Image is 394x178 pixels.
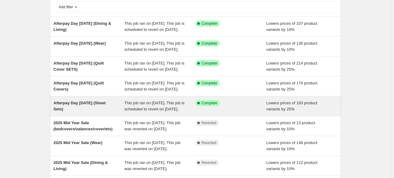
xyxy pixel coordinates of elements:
[124,41,184,52] span: This job ran on [DATE]. This job is scheduled to revert on [DATE].
[202,21,217,26] span: Complete
[266,121,315,131] span: Lowers prices of 13 product variants by 10%
[124,121,180,131] span: This job ran on [DATE]. This job was reverted on [DATE].
[54,21,111,32] span: Afterpay Day [DATE] (Dining & Living)
[54,81,104,91] span: Afterpay Day [DATE] (Quilt Covers)
[54,140,103,145] span: 2025 Mid Year Sale (Wear)
[202,61,217,66] span: Complete
[124,61,184,72] span: This job ran on [DATE]. This job is scheduled to revert on [DATE].
[202,121,217,125] span: Reverted
[124,140,180,151] span: This job ran on [DATE]. This job was reverted on [DATE].
[54,61,104,72] span: Afterpay Day [DATE] (Quilt Cover SETS)
[202,81,217,86] span: Complete
[54,101,106,111] span: Afterpay Day [DATE] (Sheet Sets)
[56,3,81,11] button: Add filter
[54,121,113,131] span: 2025 Mid Year Sale (bedcovers/valances/coverlets)
[54,160,108,171] span: 2025 Mid Year Sale (Dining & Living)
[202,140,217,145] span: Reverted
[266,41,317,52] span: Lowers prices of 136 product variants by 10%
[59,5,73,9] span: Add filter
[202,41,217,46] span: Complete
[266,61,317,72] span: Lowers prices of 214 product variants by 25%
[124,160,180,171] span: This job ran on [DATE]. This job was reverted on [DATE].
[266,101,317,111] span: Lowers prices of 183 product variants by 25%
[124,21,184,32] span: This job ran on [DATE]. This job is scheduled to revert on [DATE].
[266,21,317,32] span: Lowers prices of 107 product variants by 10%
[266,81,317,91] span: Lowers prices of 176 product variants by 25%
[124,101,184,111] span: This job ran on [DATE]. This job is scheduled to revert on [DATE].
[202,160,217,165] span: Reverted
[124,81,184,91] span: This job ran on [DATE]. This job is scheduled to revert on [DATE].
[266,140,317,151] span: Lowers prices of 148 product variants by 10%
[54,41,106,46] span: Afterpay Day [DATE] (Wear)
[202,101,217,106] span: Complete
[266,160,317,171] span: Lowers prices of 112 product variants by 10%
